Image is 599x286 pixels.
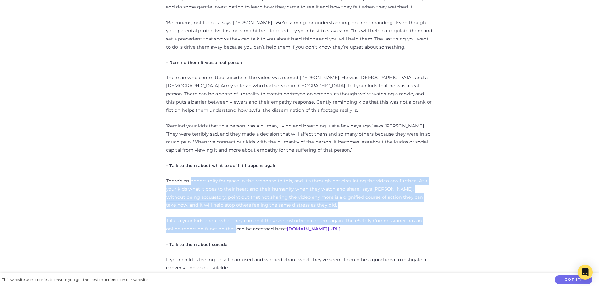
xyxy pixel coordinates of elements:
[166,19,433,51] p: ‘Be curious, not furious,’ says [PERSON_NAME]. ‘We’re aiming for understanding, not reprimanding....
[166,60,242,65] strong: – Remind them it was a real person
[578,265,593,280] div: Open Intercom Messenger
[166,122,433,155] p: ‘Remind your kids that this person was a human, living and breathing just a few days ago,’ says [...
[166,256,433,272] p: If your child is feeling upset, confused and worried about what they’ve seen, it could be a good ...
[166,217,433,233] p: Talk to your kids about what they can do if they see disturbing content again. The eSafety Commis...
[166,163,277,168] strong: – Talk to them about what to do if it happens again
[166,242,227,247] strong: – Talk to them about suicide
[287,226,342,232] a: [DOMAIN_NAME][URL].
[2,277,148,283] div: This website uses cookies to ensure you get the best experience on our website.
[555,275,592,284] button: Got it!
[166,74,433,115] p: The man who committed suicide in the video was named [PERSON_NAME]. He was [DEMOGRAPHIC_DATA], an...
[166,177,433,210] p: There’s an opportunity for grace in the response to this, and it’s through not circulating the vi...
